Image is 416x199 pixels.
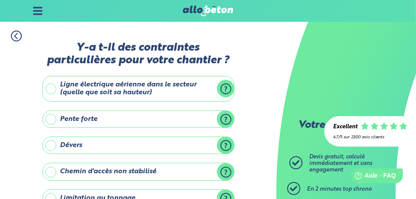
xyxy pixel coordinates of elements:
img: allobéton [183,6,234,16]
label: Y-a t-il des contraintes particulières pour votre chantier ? [42,41,234,67]
label: Dévers [42,137,234,154]
label: Chemin d'accès non stabilisé [42,163,234,180]
label: Pente forte [42,110,234,128]
iframe: Help widget launcher [338,165,406,189]
label: Ligne électrique aérienne dans le secteur (quelle que soit sa hauteur) [42,76,234,102]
